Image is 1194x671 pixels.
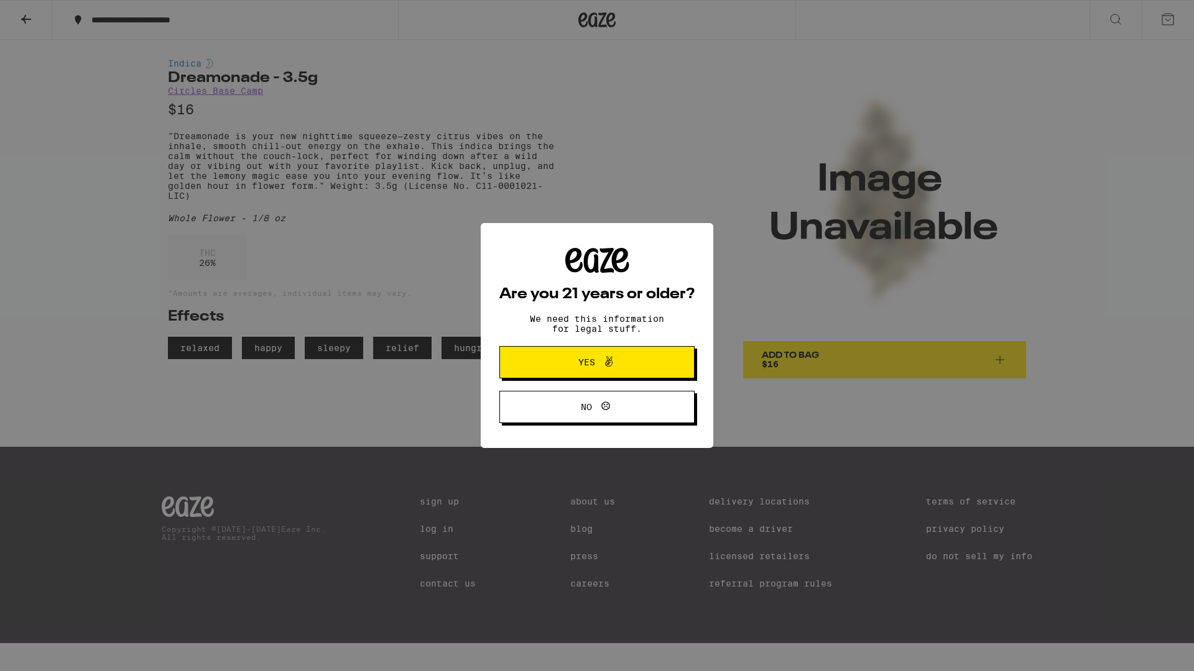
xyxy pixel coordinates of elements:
h2: Are you 21 years or older? [499,287,695,302]
button: No [499,391,695,423]
iframe: Opens a widget where you can find more information [1116,634,1182,665]
button: Yes [499,346,695,378]
span: No [581,403,592,411]
span: Yes [578,358,595,367]
p: We need this information for legal stuff. [519,314,675,334]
